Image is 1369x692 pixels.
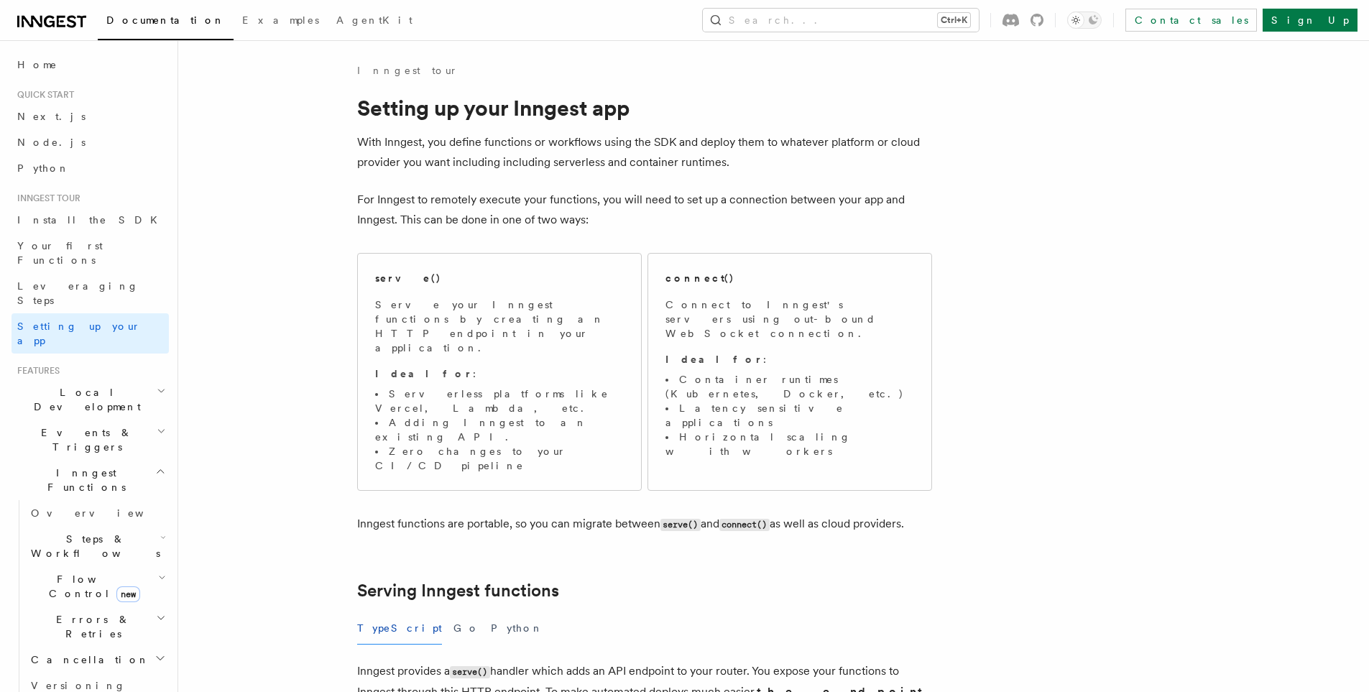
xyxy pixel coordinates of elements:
button: Steps & Workflows [25,526,169,566]
a: Your first Functions [11,233,169,273]
a: Inngest tour [357,63,458,78]
h1: Setting up your Inngest app [357,95,932,121]
p: For Inngest to remotely execute your functions, you will need to set up a connection between your... [357,190,932,230]
span: Python [17,162,70,174]
p: Connect to Inngest's servers using out-bound WebSocket connection. [665,297,914,341]
strong: Ideal for [665,354,763,365]
code: connect() [719,519,770,531]
span: new [116,586,140,602]
button: Python [491,612,543,645]
a: Setting up your app [11,313,169,354]
a: Leveraging Steps [11,273,169,313]
span: AgentKit [336,14,412,26]
a: connect()Connect to Inngest's servers using out-bound WebSocket connection.Ideal for:Container ru... [647,253,932,491]
button: Search...Ctrl+K [703,9,979,32]
span: Home [17,57,57,72]
p: Serve your Inngest functions by creating an HTTP endpoint in your application. [375,297,624,355]
span: Install the SDK [17,214,166,226]
span: Flow Control [25,572,158,601]
li: Latency sensitive applications [665,401,914,430]
span: Versioning [31,680,126,691]
li: Container runtimes (Kubernetes, Docker, etc.) [665,372,914,401]
li: Serverless platforms like Vercel, Lambda, etc. [375,387,624,415]
li: Zero changes to your CI/CD pipeline [375,444,624,473]
p: With Inngest, you define functions or workflows using the SDK and deploy them to whatever platfor... [357,132,932,172]
span: Setting up your app [17,320,141,346]
a: Home [11,52,169,78]
a: AgentKit [328,4,421,39]
span: Documentation [106,14,225,26]
a: Node.js [11,129,169,155]
p: : [665,352,914,366]
button: Local Development [11,379,169,420]
span: Inngest Functions [11,466,155,494]
button: Go [453,612,479,645]
strong: Ideal for [375,368,473,379]
a: Sign Up [1263,9,1358,32]
a: Next.js [11,103,169,129]
a: Install the SDK [11,207,169,233]
code: serve() [450,666,490,678]
span: Steps & Workflows [25,532,160,560]
button: TypeScript [357,612,442,645]
span: Inngest tour [11,193,80,204]
a: Overview [25,500,169,526]
button: Events & Triggers [11,420,169,460]
span: Node.js [17,137,86,148]
button: Inngest Functions [11,460,169,500]
button: Errors & Retries [25,606,169,647]
a: Contact sales [1125,9,1257,32]
p: Inngest functions are portable, so you can migrate between and as well as cloud providers. [357,514,932,535]
span: Local Development [11,385,157,414]
a: Examples [234,4,328,39]
h2: connect() [665,271,734,285]
span: Overview [31,507,179,519]
kbd: Ctrl+K [938,13,970,27]
span: Errors & Retries [25,612,156,641]
button: Toggle dark mode [1067,11,1102,29]
button: Cancellation [25,647,169,673]
li: Adding Inngest to an existing API. [375,415,624,444]
span: Your first Functions [17,240,103,266]
span: Next.js [17,111,86,122]
a: serve()Serve your Inngest functions by creating an HTTP endpoint in your application.Ideal for:Se... [357,253,642,491]
a: Python [11,155,169,181]
h2: serve() [375,271,441,285]
span: Cancellation [25,652,149,667]
span: Quick start [11,89,74,101]
a: Documentation [98,4,234,40]
span: Examples [242,14,319,26]
span: Leveraging Steps [17,280,139,306]
span: Events & Triggers [11,425,157,454]
p: : [375,366,624,381]
a: Serving Inngest functions [357,581,559,601]
code: serve() [660,519,701,531]
span: Features [11,365,60,377]
li: Horizontal scaling with workers [665,430,914,458]
button: Flow Controlnew [25,566,169,606]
